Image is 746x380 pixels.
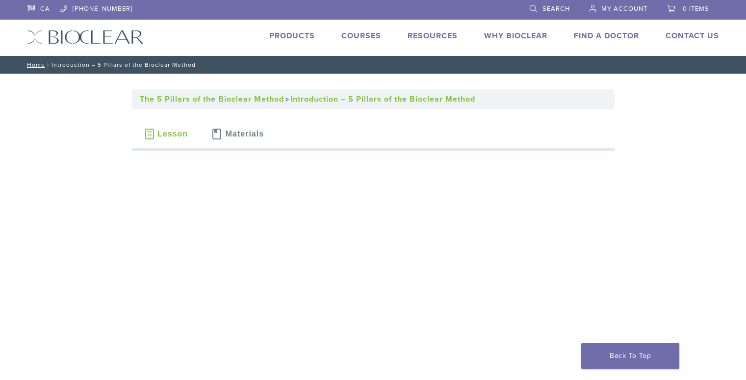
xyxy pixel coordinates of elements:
span: Materials [226,130,264,138]
span: 0 items [683,5,709,13]
a: Resources [408,31,458,41]
a: Back To Top [581,343,679,369]
span: / [45,62,51,67]
span: Search [542,5,570,13]
a: Products [269,31,315,41]
a: Why Bioclear [484,31,547,41]
a: Home [24,61,45,68]
a: Introduction – 5 Pillars of the Bioclear Method [290,94,475,104]
a: Find A Doctor [574,31,639,41]
a: The 5 Pillars of the Bioclear Method [140,94,284,104]
span: Lesson [157,130,188,138]
a: Contact Us [666,31,719,41]
nav: Introduction – 5 Pillars of the Bioclear Method [20,56,726,74]
img: Bioclear [27,30,144,44]
span: My Account [601,5,647,13]
a: Courses [341,31,381,41]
